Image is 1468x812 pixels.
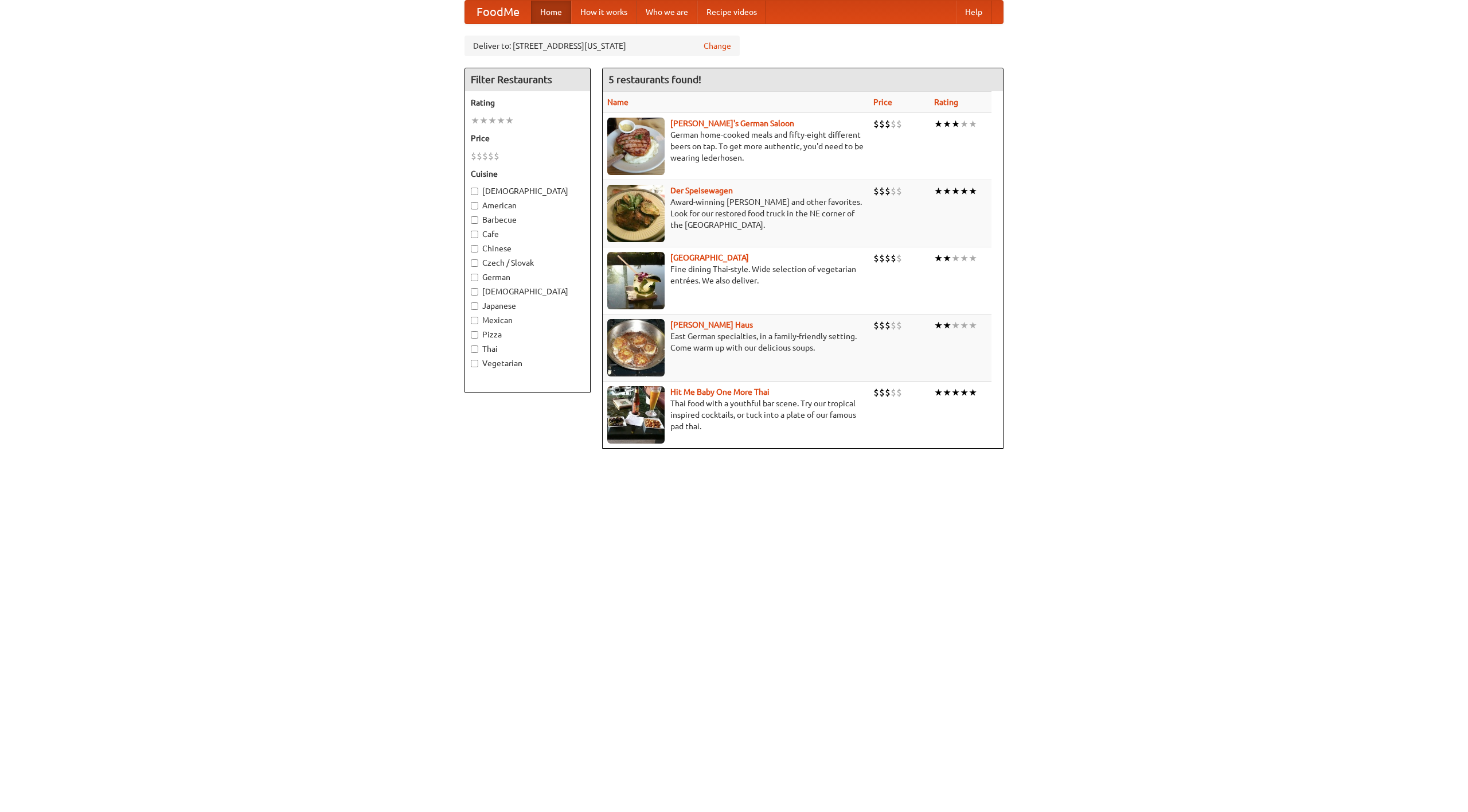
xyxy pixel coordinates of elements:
li: ★ [951,319,960,332]
li: $ [891,118,896,130]
label: Cafe [471,228,584,240]
img: kohlhaus.jpg [607,319,665,376]
li: $ [891,386,896,399]
label: American [471,200,584,211]
input: American [471,202,478,209]
h4: Filter Restaurants [465,68,590,91]
li: ★ [969,319,977,332]
li: $ [891,252,896,265]
a: [GEOGRAPHIC_DATA] [670,253,749,262]
label: Pizza [471,329,584,340]
input: German [471,274,478,281]
input: Chinese [471,245,478,252]
li: $ [896,386,902,399]
li: $ [896,319,902,332]
input: Thai [471,345,478,353]
li: ★ [969,185,977,197]
li: $ [891,185,896,197]
li: $ [885,319,891,332]
li: ★ [934,319,943,332]
li: ★ [943,252,951,265]
li: ★ [934,252,943,265]
input: Cafe [471,231,478,238]
label: Vegetarian [471,358,584,369]
input: Barbecue [471,216,478,224]
li: $ [488,150,494,162]
li: $ [477,150,482,162]
a: Home [531,1,571,24]
li: ★ [969,252,977,265]
li: $ [891,319,896,332]
li: ★ [497,114,505,127]
label: Thai [471,343,584,355]
li: $ [879,319,885,332]
a: Recipe videos [697,1,766,24]
li: ★ [943,386,951,399]
a: Price [873,98,892,107]
li: $ [873,118,879,130]
input: Vegetarian [471,360,478,367]
h5: Cuisine [471,168,584,180]
li: $ [873,185,879,197]
li: $ [879,252,885,265]
li: $ [885,252,891,265]
li: $ [879,386,885,399]
li: ★ [960,252,969,265]
a: Name [607,98,628,107]
li: ★ [969,386,977,399]
li: $ [896,185,902,197]
li: $ [885,386,891,399]
h5: Price [471,133,584,144]
li: ★ [960,118,969,130]
li: ★ [960,319,969,332]
label: German [471,271,584,283]
a: [PERSON_NAME]'s German Saloon [670,119,794,128]
li: $ [482,150,488,162]
label: Barbecue [471,214,584,226]
p: East German specialties, in a family-friendly setting. Come warm up with our delicious soups. [607,331,864,353]
li: ★ [951,386,960,399]
li: $ [885,185,891,197]
input: Mexican [471,317,478,324]
li: $ [896,118,902,130]
label: [DEMOGRAPHIC_DATA] [471,185,584,197]
input: [DEMOGRAPHIC_DATA] [471,288,478,296]
li: ★ [951,252,960,265]
img: satay.jpg [607,252,665,309]
img: esthers.jpg [607,118,665,175]
label: Chinese [471,243,584,254]
li: ★ [960,185,969,197]
p: Fine dining Thai-style. Wide selection of vegetarian entrées. We also deliver. [607,263,864,286]
li: ★ [951,118,960,130]
img: babythai.jpg [607,386,665,444]
img: speisewagen.jpg [607,185,665,242]
li: $ [873,252,879,265]
li: $ [873,319,879,332]
a: Der Speisewagen [670,186,733,195]
li: ★ [934,386,943,399]
li: ★ [488,114,497,127]
li: $ [879,185,885,197]
li: $ [879,118,885,130]
a: Change [704,40,731,52]
li: $ [896,252,902,265]
li: ★ [471,114,479,127]
li: ★ [934,118,943,130]
li: $ [494,150,499,162]
li: ★ [505,114,514,127]
li: ★ [969,118,977,130]
label: Japanese [471,300,584,312]
a: Help [956,1,991,24]
a: Hit Me Baby One More Thai [670,387,770,397]
a: FoodMe [465,1,531,24]
li: ★ [943,319,951,332]
li: ★ [934,185,943,197]
a: Rating [934,98,958,107]
li: ★ [943,118,951,130]
li: $ [873,386,879,399]
b: [PERSON_NAME] Haus [670,320,753,329]
input: [DEMOGRAPHIC_DATA] [471,188,478,195]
